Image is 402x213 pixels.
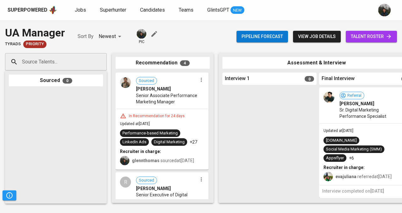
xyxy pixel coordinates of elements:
span: Sourced [136,177,157,183]
span: Referral [345,93,364,99]
span: [DATE] [370,188,384,194]
span: Candidates [140,7,165,13]
a: Teams [179,6,195,14]
img: eva@glints.com [323,172,333,181]
b: Recruiter in charge: [120,149,161,154]
button: Pipeline forecast [236,31,288,42]
span: Updated at [DATE] [323,128,353,133]
span: GlintsGPT [207,7,229,13]
span: referred at [DATE] [335,174,392,179]
div: [DOMAIN_NAME] [326,138,357,144]
span: Senior Executive of Digital Marketing [136,192,197,204]
span: Teams [179,7,193,13]
span: Interview 1 [225,75,250,82]
img: 5cd818850c725f382a8d07b2479a221a.jpeg [323,92,334,103]
b: evajuliana [335,174,356,179]
div: New Job received from Demand Team [23,41,46,48]
p: +6 [349,155,354,161]
span: talent roster [351,33,392,41]
button: Open [103,61,105,63]
a: Candidates [140,6,166,14]
span: Superhunter [100,7,126,13]
a: talent roster [346,31,397,42]
div: Social Media Marketing (SMM) [326,146,382,152]
div: Recommendation [116,57,210,69]
span: sourced at [DATE] [132,158,194,163]
b: glennthomas [132,158,160,163]
span: 0 [62,78,72,84]
div: pic [136,28,147,45]
img: glenn@glints.com [137,29,146,39]
span: Priority [23,41,46,47]
a: GlintsGPT NEW [207,6,244,14]
span: 4 [180,60,190,66]
p: +27 [190,139,197,145]
span: Senior Associate Performance Marketing Manager [136,92,197,105]
div: R [120,177,131,188]
p: Sort By [78,33,94,40]
div: Newest [99,31,123,42]
b: Recruiter in charge: [323,165,365,170]
span: view job details [298,33,336,41]
div: Digital Marketing [154,139,185,145]
button: Pipeline Triggers [3,190,16,200]
div: LinkedIn Ads [122,139,146,145]
span: Pipeline forecast [242,33,283,41]
div: Appsflyer [326,155,344,161]
span: [PERSON_NAME] [136,86,171,92]
span: Sourced [136,78,157,84]
a: Jobs [75,6,87,14]
a: Superpoweredapp logo [8,5,57,15]
span: Updated at [DATE] [120,122,150,126]
img: app logo [49,5,57,15]
span: Tyrads [5,41,21,47]
img: e10b14b408d3af21722476d687049384.jpeg [120,77,131,88]
p: Newest [99,33,116,40]
span: [PERSON_NAME] [136,185,171,192]
span: NEW [231,7,244,14]
div: In Recommendation for 24 days [126,113,187,119]
span: 0 [305,76,314,82]
div: Sourced[PERSON_NAME]Senior Associate Performance Marketing ManagerIn Recommendation for 24 daysUp... [116,73,209,170]
a: Superhunter [100,6,128,14]
img: glenn@glints.com [378,4,391,16]
span: Sr. Digital Marketing Performance Specialist [340,107,401,119]
button: view job details [293,31,341,42]
div: Superpowered [8,7,47,14]
span: Jobs [75,7,86,13]
img: glenn@glints.com [120,156,129,165]
div: UA Manager [5,25,65,41]
div: Performance-based Marketing [122,130,178,136]
span: Final Interview [322,75,355,82]
div: Sourced [9,74,103,87]
span: [PERSON_NAME] [340,101,374,107]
